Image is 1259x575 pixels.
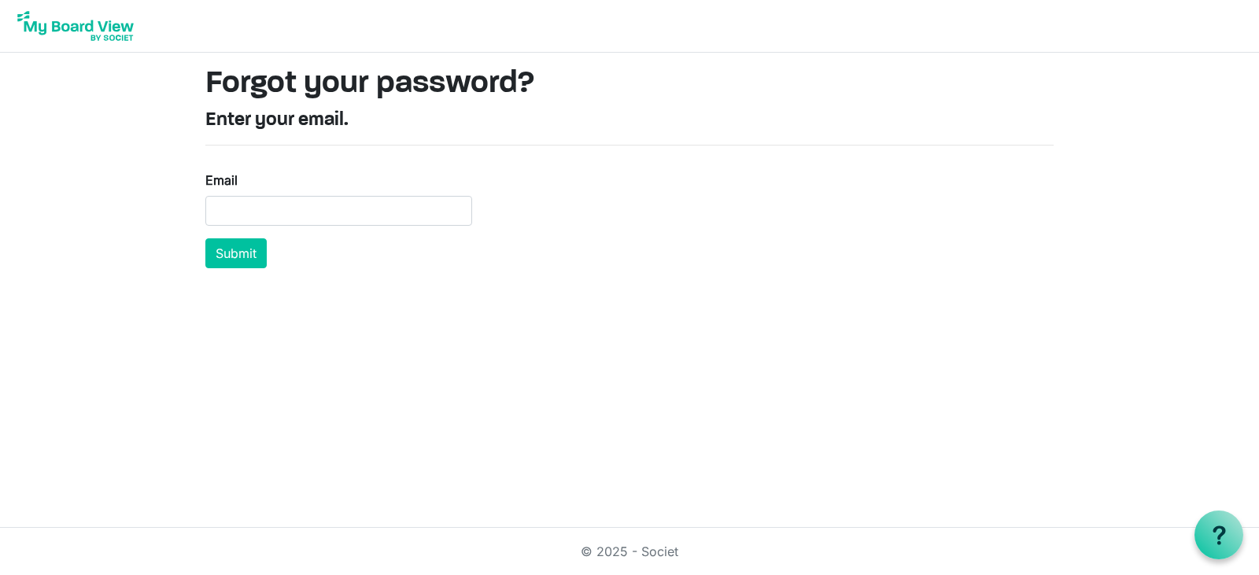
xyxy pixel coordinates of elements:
[205,171,238,190] label: Email
[205,65,1054,103] h1: Forgot your password?
[13,6,138,46] img: My Board View Logo
[205,109,1054,132] h4: Enter your email.
[205,238,267,268] button: Submit
[581,544,678,559] a: © 2025 - Societ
